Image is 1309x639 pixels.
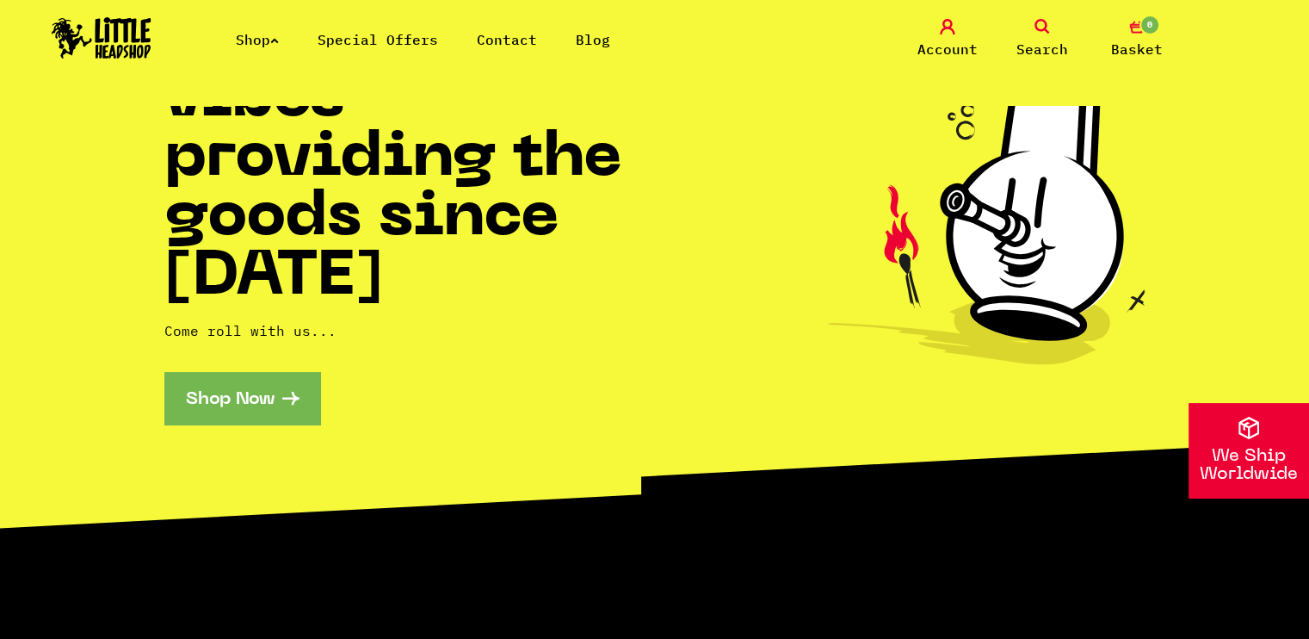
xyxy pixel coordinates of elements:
img: Little Head Shop Logo [52,17,151,59]
a: Shop [236,31,279,48]
a: Special Offers [318,31,438,48]
span: Account [917,39,978,59]
span: Search [1016,39,1068,59]
a: Search [999,19,1085,59]
span: Basket [1111,39,1163,59]
a: Contact [477,31,537,48]
a: 0 Basket [1094,19,1180,59]
p: Come roll with us... [164,320,655,341]
a: Blog [576,31,610,48]
span: 0 [1139,15,1160,35]
a: Shop Now [164,372,320,425]
p: We Ship Worldwide [1189,448,1309,484]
